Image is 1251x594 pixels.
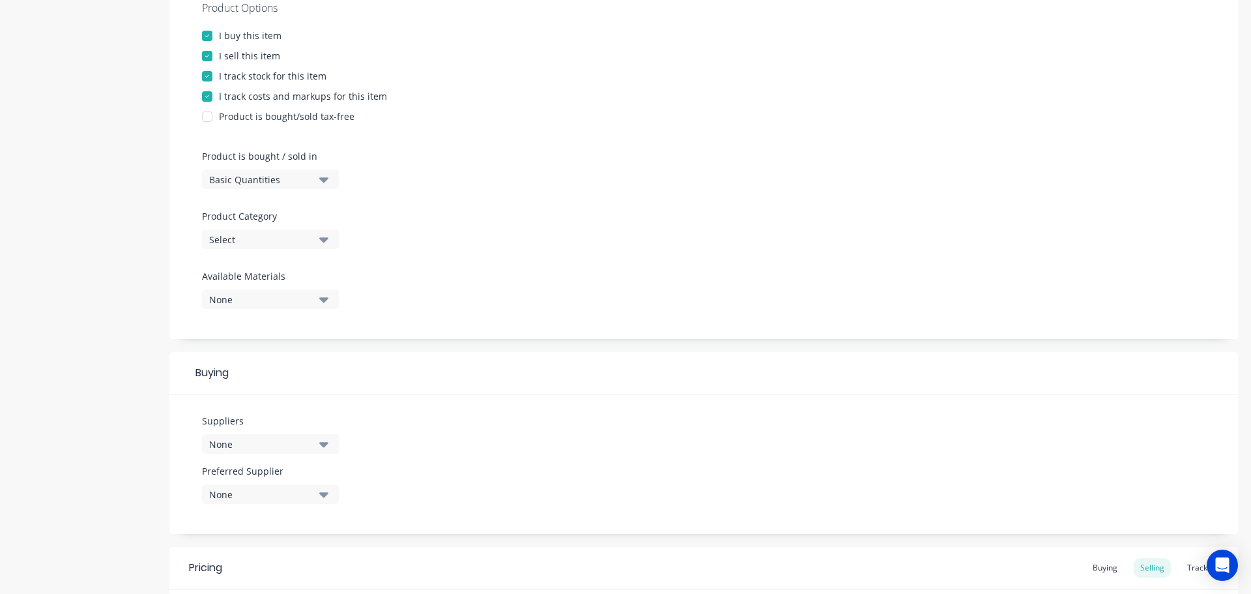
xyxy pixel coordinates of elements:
[202,434,339,454] button: None
[219,69,326,83] div: I track stock for this item
[209,173,313,186] div: Basic Quantities
[219,89,387,103] div: I track costs and markups for this item
[1207,550,1238,581] div: Open Intercom Messenger
[202,290,339,309] button: None
[1086,558,1124,578] div: Buying
[209,233,313,246] div: Select
[219,110,354,123] div: Product is bought/sold tax-free
[189,560,222,576] div: Pricing
[209,438,313,451] div: None
[219,49,280,63] div: I sell this item
[202,170,339,189] button: Basic Quantities
[202,464,339,478] label: Preferred Supplier
[209,488,313,501] div: None
[219,29,281,42] div: I buy this item
[1181,558,1225,578] div: Tracking
[169,352,1238,394] div: Buying
[202,209,332,223] label: Product Category
[202,484,339,504] button: None
[202,230,339,249] button: Select
[202,269,339,283] label: Available Materials
[1134,558,1171,578] div: Selling
[202,149,332,163] label: Product is bought / sold in
[209,293,313,306] div: None
[202,414,339,428] label: Suppliers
